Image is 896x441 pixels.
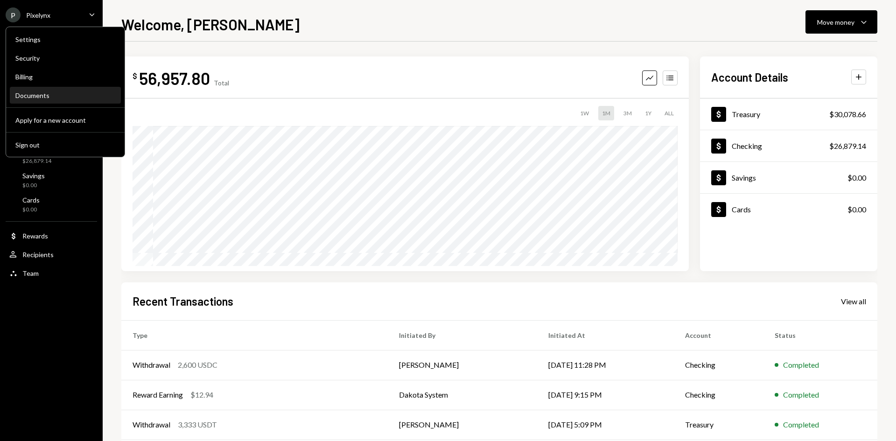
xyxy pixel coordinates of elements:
div: $0.00 [847,172,866,183]
td: Dakota System [388,380,537,410]
th: Type [121,320,388,350]
div: Pixelynx [26,11,50,19]
a: Team [6,265,97,281]
a: Billing [10,68,121,85]
div: $30,078.66 [829,109,866,120]
td: [DATE] 11:28 PM [537,350,674,380]
div: Sign out [15,141,115,149]
td: [DATE] 9:15 PM [537,380,674,410]
div: 56,957.80 [139,68,210,89]
div: $0.00 [22,206,40,214]
div: $0.00 [847,204,866,215]
div: Documents [15,91,115,99]
div: Team [22,269,39,277]
td: [PERSON_NAME] [388,350,537,380]
div: Treasury [732,110,760,119]
div: $0.00 [22,182,45,189]
div: Completed [783,359,819,371]
td: Checking [674,350,763,380]
a: Cards$0.00 [6,193,97,216]
div: Cards [732,205,751,214]
a: Checking$26,879.14 [700,130,877,161]
div: Rewards [22,232,48,240]
td: [PERSON_NAME] [388,410,537,440]
a: View all [841,296,866,306]
div: Apply for a new account [15,116,115,124]
a: Treasury$30,078.66 [700,98,877,130]
div: Completed [783,389,819,400]
button: Sign out [10,137,121,154]
div: Security [15,54,115,62]
div: Cards [22,196,40,204]
div: 1M [598,106,614,120]
div: $12.94 [190,389,213,400]
div: Move money [817,17,854,27]
div: View all [841,297,866,306]
button: Apply for a new account [10,112,121,129]
th: Initiated At [537,320,674,350]
td: Checking [674,380,763,410]
div: Settings [15,35,115,43]
button: Move money [805,10,877,34]
th: Account [674,320,763,350]
div: 1Y [641,106,655,120]
div: 1W [576,106,593,120]
a: Security [10,49,121,66]
div: ALL [661,106,678,120]
div: $26,879.14 [829,140,866,152]
a: Savings$0.00 [700,162,877,193]
a: Rewards [6,227,97,244]
a: Documents [10,87,121,104]
h2: Account Details [711,70,788,85]
div: Withdrawal [133,359,170,371]
td: [DATE] 5:09 PM [537,410,674,440]
div: Billing [15,73,115,81]
a: Cards$0.00 [700,194,877,225]
div: P [6,7,21,22]
div: $26,879.14 [22,157,51,165]
div: Checking [732,141,762,150]
div: Savings [22,172,45,180]
div: 3M [620,106,636,120]
div: Reward Earning [133,389,183,400]
div: 3,333 USDT [178,419,217,430]
a: Recipients [6,246,97,263]
div: Recipients [22,251,54,259]
a: Settings [10,31,121,48]
div: Savings [732,173,756,182]
div: Total [214,79,229,87]
div: Completed [783,419,819,430]
a: Savings$0.00 [6,169,97,191]
div: 2,600 USDC [178,359,217,371]
h1: Welcome, [PERSON_NAME] [121,15,300,34]
div: Withdrawal [133,419,170,430]
th: Initiated By [388,320,537,350]
td: Treasury [674,410,763,440]
th: Status [763,320,877,350]
div: $ [133,71,137,81]
h2: Recent Transactions [133,294,233,309]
